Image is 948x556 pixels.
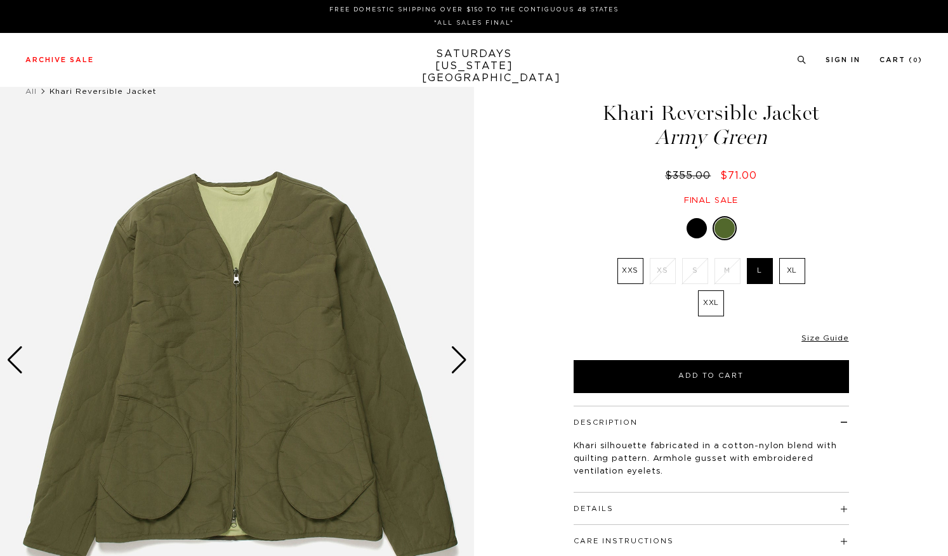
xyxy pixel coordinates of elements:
span: Army Green [572,127,851,148]
span: Khari Reversible Jacket [49,87,157,95]
div: Final sale [572,195,851,206]
p: FREE DOMESTIC SHIPPING OVER $150 TO THE CONTIGUOUS 48 STATES [30,5,918,15]
h1: Khari Reversible Jacket [572,103,851,148]
a: Size Guide [801,334,848,342]
p: Khari silhouette fabricated in a cotton-nylon blend with quilting pattern. Armhole gusset with em... [574,440,849,478]
button: Add to Cart [574,360,849,393]
a: Sign In [826,56,860,63]
a: Archive Sale [25,56,94,63]
div: Next slide [451,346,468,374]
button: Details [574,505,614,512]
button: Care Instructions [574,538,674,545]
p: *ALL SALES FINAL* [30,18,918,28]
button: Description [574,419,638,426]
label: XXS [617,258,643,284]
div: Previous slide [6,346,23,374]
label: XXL [698,290,724,316]
a: All [25,87,37,95]
label: L [747,258,773,284]
small: 0 [913,58,918,63]
a: SATURDAYS[US_STATE][GEOGRAPHIC_DATA] [422,48,527,84]
del: $355.00 [665,171,716,181]
label: XL [779,258,805,284]
a: Cart (0) [879,56,923,63]
span: $71.00 [720,171,757,181]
